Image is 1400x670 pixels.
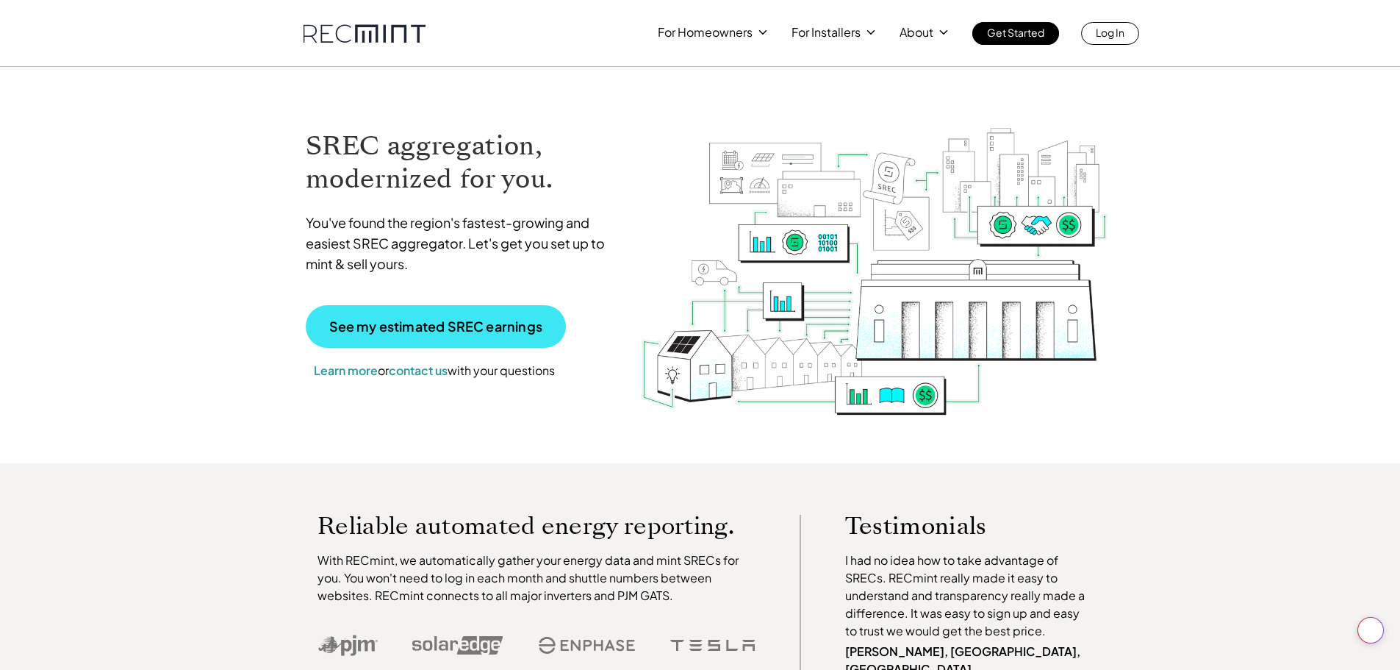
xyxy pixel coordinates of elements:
[329,320,542,333] p: See my estimated SREC earnings
[791,22,861,43] p: For Installers
[306,213,619,274] p: You've found the region's fastest-growing and easiest SREC aggregator. Let's get you set up to mi...
[1096,22,1124,43] p: Log In
[987,22,1044,43] p: Get Started
[845,515,1064,537] p: Testimonials
[640,89,1109,419] img: RECmint value cycle
[317,515,755,537] p: Reliable automated energy reporting.
[658,22,753,43] p: For Homeowners
[389,363,448,378] a: contact us
[845,552,1092,640] p: I had no idea how to take advantage of SRECs. RECmint really made it easy to understand and trans...
[317,552,755,605] p: With RECmint, we automatically gather your energy data and mint SRECs for you. You won't need to ...
[306,129,619,196] h1: SREC aggregation, modernized for you.
[900,22,933,43] p: About
[306,305,566,348] a: See my estimated SREC earnings
[314,363,378,378] a: Learn more
[972,22,1059,45] a: Get Started
[306,361,563,380] p: or with your questions
[1081,22,1139,45] a: Log In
